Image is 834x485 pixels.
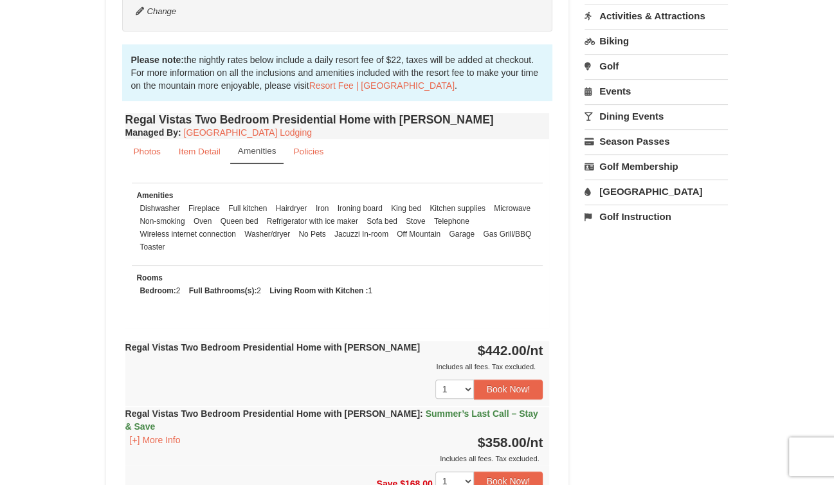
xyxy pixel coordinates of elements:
[125,408,538,432] span: Summer’s Last Call – Stay & Save
[238,146,276,156] small: Amenities
[189,286,257,295] strong: Full Bathrooms(s):
[388,202,424,215] li: King bed
[478,435,527,450] span: $358.00
[137,215,188,228] li: Non-smoking
[125,360,543,373] div: Includes all fees. Tax excluded.
[446,228,478,241] li: Garage
[585,179,728,203] a: [GEOGRAPHIC_DATA]
[273,202,311,215] li: Hairdryer
[431,215,473,228] li: Telephone
[331,228,392,241] li: Jacuzzi In-room
[125,127,181,138] strong: :
[478,343,543,358] strong: $442.00
[185,202,223,215] li: Fireplace
[137,284,184,297] li: 2
[137,241,168,253] li: Toaster
[241,228,293,241] li: Washer/dryer
[125,433,185,447] button: [+] More Info
[403,215,428,228] li: Stove
[585,104,728,128] a: Dining Events
[140,286,176,295] strong: Bedroom:
[186,284,264,297] li: 2
[334,202,386,215] li: Ironing board
[527,435,543,450] span: /nt
[170,139,229,164] a: Item Detail
[426,202,489,215] li: Kitchen supplies
[480,228,534,241] li: Gas Grill/BBQ
[585,4,728,28] a: Activities & Attractions
[266,284,376,297] li: 1
[135,5,177,19] button: Change
[179,147,221,156] small: Item Detail
[585,205,728,228] a: Golf Instruction
[491,202,534,215] li: Microwave
[585,79,728,103] a: Events
[184,127,312,138] a: [GEOGRAPHIC_DATA] Lodging
[527,343,543,358] span: /nt
[225,202,270,215] li: Full kitchen
[394,228,444,241] li: Off Mountain
[137,202,183,215] li: Dishwasher
[363,215,401,228] li: Sofa bed
[217,215,262,228] li: Queen bed
[125,452,543,465] div: Includes all fees. Tax excluded.
[295,228,329,241] li: No Pets
[585,29,728,53] a: Biking
[137,228,239,241] li: Wireless internet connection
[585,54,728,78] a: Golf
[137,191,174,200] small: Amenities
[125,127,178,138] span: Managed By
[309,80,455,91] a: Resort Fee | [GEOGRAPHIC_DATA]
[125,113,550,126] h4: Regal Vistas Two Bedroom Presidential Home with [PERSON_NAME]
[585,129,728,153] a: Season Passes
[420,408,423,419] span: :
[122,44,553,101] div: the nightly rates below include a daily resort fee of $22, taxes will be added at checkout. For m...
[313,202,332,215] li: Iron
[125,139,169,164] a: Photos
[285,139,332,164] a: Policies
[269,286,368,295] strong: Living Room with Kitchen :
[230,139,284,164] a: Amenities
[125,342,420,352] strong: Regal Vistas Two Bedroom Presidential Home with [PERSON_NAME]
[264,215,361,228] li: Refrigerator with ice maker
[134,147,161,156] small: Photos
[293,147,323,156] small: Policies
[131,55,184,65] strong: Please note:
[125,408,538,432] strong: Regal Vistas Two Bedroom Presidential Home with [PERSON_NAME]
[137,273,163,282] small: Rooms
[190,215,215,228] li: Oven
[585,154,728,178] a: Golf Membership
[474,380,543,399] button: Book Now!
